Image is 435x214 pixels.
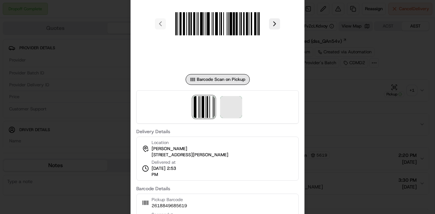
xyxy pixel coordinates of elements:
div: Barcode Scan on Pickup [186,74,250,85]
img: barcode_scan_on_pickup image [193,96,215,118]
span: Location [152,140,169,146]
span: [PERSON_NAME] [152,146,187,152]
span: Pickup Barcode [152,197,187,203]
span: 2618849685619 [152,203,187,209]
label: Barcode Details [136,186,299,191]
span: [STREET_ADDRESS][PERSON_NAME] [152,152,228,158]
label: Delivery Details [136,129,299,134]
span: [DATE] 2:53 PM [152,165,183,178]
span: Delivered at [152,159,183,165]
